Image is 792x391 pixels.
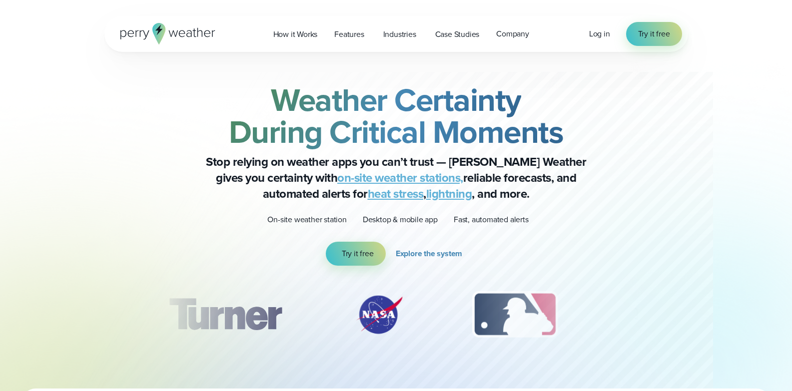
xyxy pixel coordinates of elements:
[337,169,463,187] a: on-site weather stations,
[589,28,610,39] span: Log in
[196,154,596,202] p: Stop relying on weather apps you can’t trust — [PERSON_NAME] Weather gives you certainty with rel...
[334,28,364,40] span: Features
[396,242,466,266] a: Explore the system
[154,290,296,340] div: 1 of 12
[326,242,386,266] a: Try it free
[267,214,346,226] p: On-site weather station
[454,214,529,226] p: Fast, automated alerts
[462,290,568,340] div: 3 of 12
[616,290,696,340] img: PGA.svg
[638,28,670,40] span: Try it free
[616,290,696,340] div: 4 of 12
[426,185,472,203] a: lightning
[229,76,564,155] strong: Weather Certainty During Critical Moments
[344,290,414,340] img: NASA.svg
[344,290,414,340] div: 2 of 12
[462,290,568,340] img: MLB.svg
[154,290,296,340] img: Turner-Construction_1.svg
[435,28,480,40] span: Case Studies
[265,24,326,44] a: How it Works
[626,22,682,46] a: Try it free
[589,28,610,40] a: Log in
[396,248,462,260] span: Explore the system
[427,24,488,44] a: Case Studies
[154,290,638,345] div: slideshow
[496,28,529,40] span: Company
[342,248,374,260] span: Try it free
[363,214,438,226] p: Desktop & mobile app
[368,185,424,203] a: heat stress
[273,28,318,40] span: How it Works
[383,28,416,40] span: Industries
